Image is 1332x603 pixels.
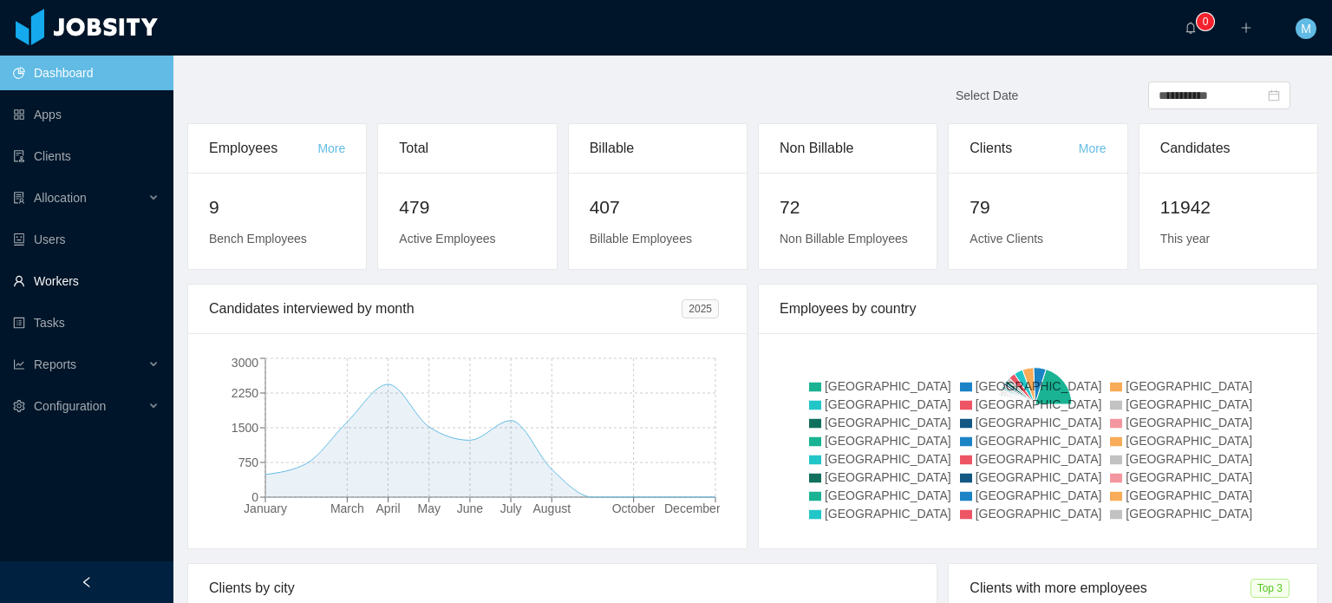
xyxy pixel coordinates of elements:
[1160,193,1296,221] h2: 11942
[34,191,87,205] span: Allocation
[500,501,522,515] tspan: July
[1126,488,1252,502] span: [GEOGRAPHIC_DATA]
[825,452,951,466] span: [GEOGRAPHIC_DATA]
[457,501,484,515] tspan: June
[13,305,160,340] a: icon: profileTasks
[1160,232,1211,246] span: This year
[244,501,287,515] tspan: January
[1126,452,1252,466] span: [GEOGRAPHIC_DATA]
[780,232,908,246] span: Non Billable Employees
[399,124,535,173] div: Total
[317,141,345,155] a: More
[1126,434,1252,448] span: [GEOGRAPHIC_DATA]
[13,97,160,132] a: icon: appstoreApps
[970,232,1043,246] span: Active Clients
[612,501,656,515] tspan: October
[418,501,441,515] tspan: May
[780,124,916,173] div: Non Billable
[13,400,25,412] i: icon: setting
[1301,18,1311,39] span: M
[232,386,258,400] tspan: 2250
[238,456,259,469] tspan: 750
[1240,22,1252,34] i: icon: plus
[34,357,76,371] span: Reports
[1079,141,1107,155] a: More
[780,285,1296,333] div: Employees by country
[1185,22,1197,34] i: icon: bell
[664,501,721,515] tspan: December
[1126,507,1252,521] span: [GEOGRAPHIC_DATA]
[209,232,307,246] span: Bench Employees
[825,379,951,393] span: [GEOGRAPHIC_DATA]
[956,88,1018,102] span: Select Date
[1126,397,1252,411] span: [GEOGRAPHIC_DATA]
[825,470,951,484] span: [GEOGRAPHIC_DATA]
[34,399,106,413] span: Configuration
[825,434,951,448] span: [GEOGRAPHIC_DATA]
[1126,470,1252,484] span: [GEOGRAPHIC_DATA]
[976,452,1102,466] span: [GEOGRAPHIC_DATA]
[682,299,719,318] span: 2025
[976,434,1102,448] span: [GEOGRAPHIC_DATA]
[13,56,160,90] a: icon: pie-chartDashboard
[232,356,258,370] tspan: 3000
[232,421,258,435] tspan: 1500
[209,285,682,333] div: Candidates interviewed by month
[376,501,401,515] tspan: April
[825,507,951,521] span: [GEOGRAPHIC_DATA]
[825,397,951,411] span: [GEOGRAPHIC_DATA]
[780,193,916,221] h2: 72
[976,488,1102,502] span: [GEOGRAPHIC_DATA]
[330,501,364,515] tspan: March
[13,264,160,298] a: icon: userWorkers
[590,124,726,173] div: Billable
[532,501,571,515] tspan: August
[399,232,495,246] span: Active Employees
[1160,124,1296,173] div: Candidates
[13,192,25,204] i: icon: solution
[399,193,535,221] h2: 479
[209,124,317,173] div: Employees
[1250,579,1290,598] span: Top 3
[590,193,726,221] h2: 407
[13,358,25,370] i: icon: line-chart
[970,193,1106,221] h2: 79
[976,379,1102,393] span: [GEOGRAPHIC_DATA]
[825,416,951,429] span: [GEOGRAPHIC_DATA]
[1126,416,1252,429] span: [GEOGRAPHIC_DATA]
[251,490,258,504] tspan: 0
[976,507,1102,521] span: [GEOGRAPHIC_DATA]
[825,488,951,502] span: [GEOGRAPHIC_DATA]
[1197,13,1214,30] sup: 0
[970,124,1078,173] div: Clients
[1126,379,1252,393] span: [GEOGRAPHIC_DATA]
[1268,89,1280,102] i: icon: calendar
[13,222,160,257] a: icon: robotUsers
[976,397,1102,411] span: [GEOGRAPHIC_DATA]
[209,193,345,221] h2: 9
[13,139,160,174] a: icon: auditClients
[976,470,1102,484] span: [GEOGRAPHIC_DATA]
[590,232,692,246] span: Billable Employees
[976,416,1102,429] span: [GEOGRAPHIC_DATA]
